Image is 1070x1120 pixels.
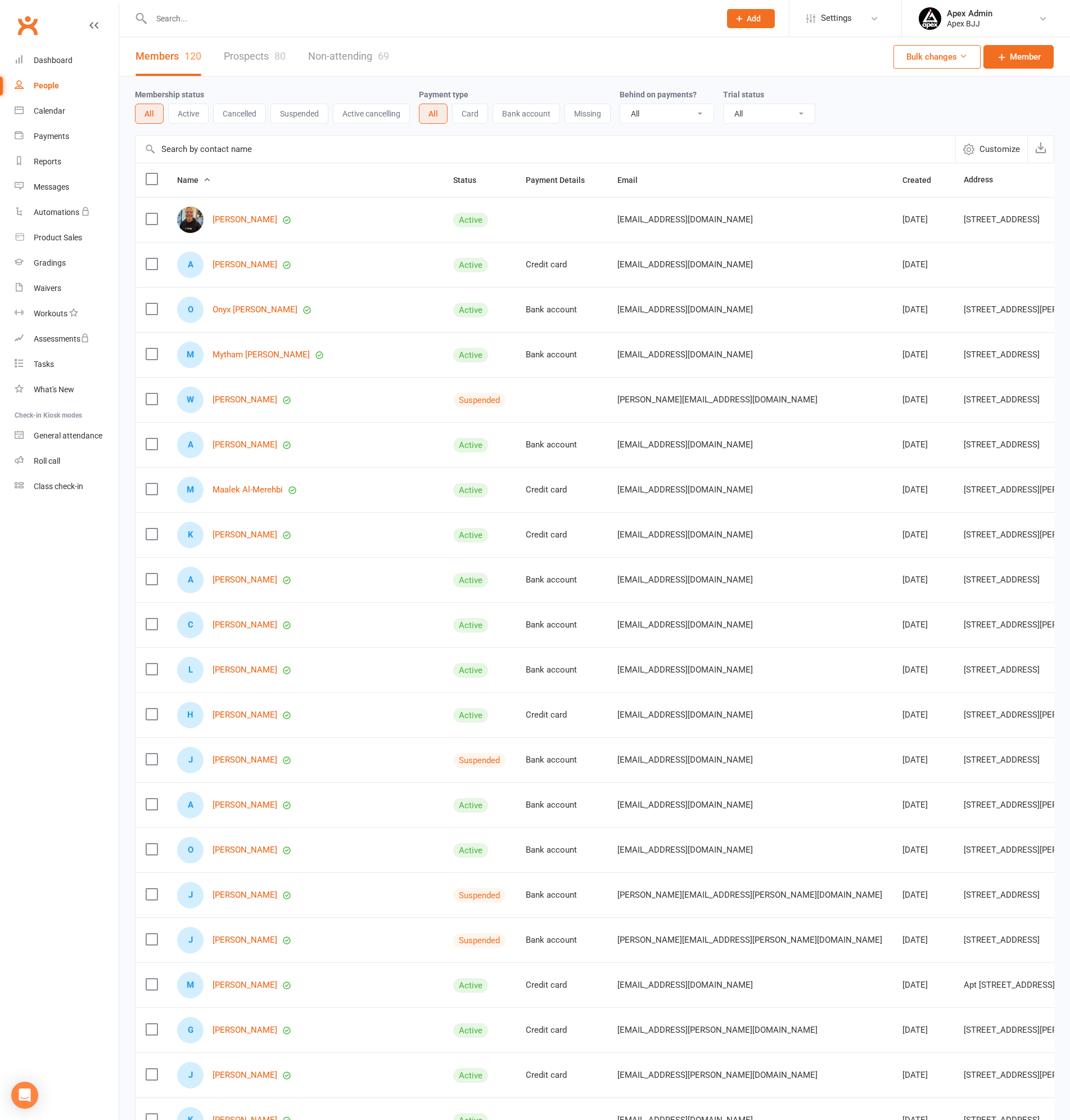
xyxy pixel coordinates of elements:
[979,142,1020,156] span: Customize
[947,8,992,19] div: Apex Admin
[617,659,753,680] span: [EMAIL_ADDRESS][DOMAIN_NAME]
[1010,50,1041,64] span: Member
[453,888,505,903] div: Suspended
[419,104,448,124] button: All
[213,755,277,765] a: [PERSON_NAME]
[213,350,310,360] a: Mytham [PERSON_NAME]
[617,884,882,906] span: [PERSON_NAME][EMAIL_ADDRESS][PERSON_NAME][DOMAIN_NAME]
[617,434,753,455] span: [EMAIL_ADDRESS][DOMAIN_NAME]
[177,837,204,863] div: Osama
[453,933,505,948] div: Suspended
[617,569,753,590] span: [EMAIL_ADDRESS][DOMAIN_NAME]
[177,342,204,368] div: Mytham
[565,104,611,124] button: Missing
[177,387,204,413] div: Wahid
[34,385,74,394] div: What's New
[213,395,277,405] a: [PERSON_NAME]
[177,522,204,548] div: Kareem
[177,702,204,728] div: Husny
[177,927,204,953] div: Julius Joseph
[617,749,753,770] span: [EMAIL_ADDRESS][DOMAIN_NAME]
[526,575,597,585] div: Bank account
[902,176,943,185] span: Created
[617,173,650,187] button: Email
[177,882,204,908] div: James Angelo
[617,344,753,365] span: [EMAIL_ADDRESS][DOMAIN_NAME]
[34,258,66,267] div: Gradings
[902,395,943,405] div: [DATE]
[15,174,119,200] a: Messages
[15,200,119,225] a: Automations
[213,215,277,225] a: [PERSON_NAME]
[617,524,753,545] span: [EMAIL_ADDRESS][DOMAIN_NAME]
[34,56,73,65] div: Dashboard
[902,845,943,855] div: [DATE]
[34,482,83,491] div: Class check-in
[34,334,89,343] div: Assessments
[526,800,597,810] div: Bank account
[902,980,943,990] div: [DATE]
[453,528,488,543] div: Active
[135,90,204,99] label: Membership status
[15,474,119,499] a: Class kiosk mode
[617,704,753,725] span: [EMAIL_ADDRESS][DOMAIN_NAME]
[453,753,505,768] div: Suspended
[148,11,712,26] input: Search...
[213,845,277,855] a: [PERSON_NAME]
[274,50,286,62] div: 80
[177,477,204,503] div: Maalek
[453,483,488,498] div: Active
[213,575,277,585] a: [PERSON_NAME]
[526,260,597,270] div: Credit card
[13,11,42,39] a: Clubworx
[213,620,277,630] a: [PERSON_NAME]
[526,305,597,315] div: Bank account
[177,173,211,187] button: Name
[902,215,943,225] div: [DATE]
[902,260,943,270] div: [DATE]
[617,389,818,410] span: [PERSON_NAME][EMAIL_ADDRESS][DOMAIN_NAME]
[453,573,488,588] div: Active
[177,792,204,818] div: Adem
[34,106,65,115] div: Calendar
[213,104,266,124] button: Cancelled
[177,176,211,185] span: Name
[136,37,201,76] a: Members120
[526,1070,597,1080] div: Credit card
[15,423,119,449] a: General attendance kiosk mode
[526,710,597,720] div: Credit card
[617,299,753,320] span: [EMAIL_ADDRESS][DOMAIN_NAME]
[177,1017,204,1043] div: George
[919,7,941,30] img: thumb_image1745496852.png
[213,665,277,675] a: [PERSON_NAME]
[526,755,597,765] div: Bank account
[453,176,489,185] span: Status
[526,935,597,945] div: Bank account
[213,1025,277,1035] a: [PERSON_NAME]
[453,348,488,362] div: Active
[177,297,204,323] div: Onyx Blake
[727,9,775,28] button: Add
[177,657,204,683] div: Luke
[177,747,204,773] div: Justin
[135,104,164,124] button: All
[213,800,277,810] a: [PERSON_NAME]
[34,182,69,191] div: Messages
[224,37,286,76] a: Prospects80
[213,1070,277,1080] a: [PERSON_NAME]
[821,6,852,31] span: Settings
[177,252,204,278] div: Abid
[902,935,943,945] div: [DATE]
[11,1082,38,1109] div: Open Intercom Messenger
[452,104,488,124] button: Card
[34,81,59,90] div: People
[453,708,488,723] div: Active
[15,326,119,352] a: Assessments
[453,393,505,407] div: Suspended
[34,431,102,440] div: General attendance
[136,136,955,163] input: Search by contact name
[902,440,943,450] div: [DATE]
[15,276,119,301] a: Waivers
[526,440,597,450] div: Bank account
[902,350,943,360] div: [DATE]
